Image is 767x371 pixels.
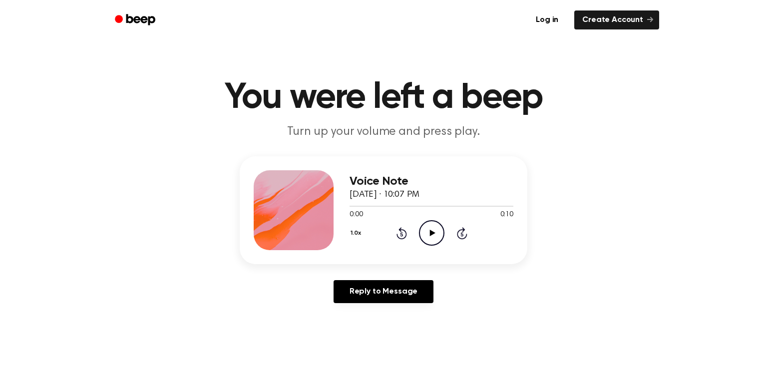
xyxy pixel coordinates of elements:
h1: You were left a beep [128,80,639,116]
h3: Voice Note [350,175,513,188]
p: Turn up your volume and press play. [192,124,575,140]
a: Create Account [574,10,659,29]
button: 1.0x [350,225,365,242]
a: Beep [108,10,164,30]
span: 0:00 [350,210,363,220]
span: [DATE] · 10:07 PM [350,190,419,199]
a: Reply to Message [334,280,433,303]
span: 0:10 [500,210,513,220]
a: Log in [526,8,568,31]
